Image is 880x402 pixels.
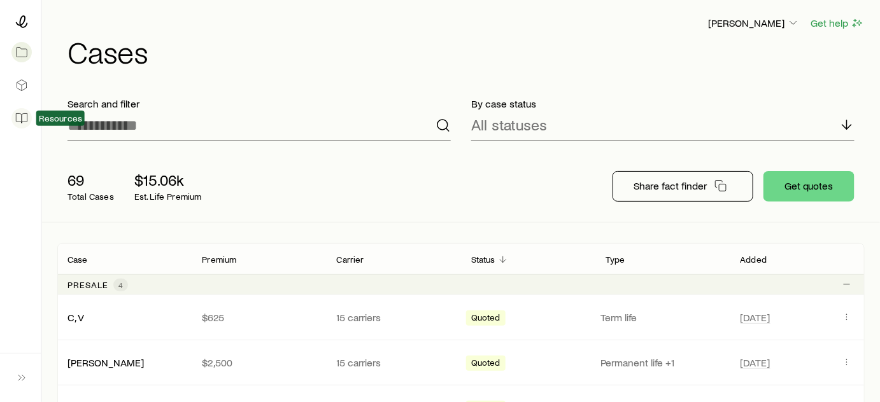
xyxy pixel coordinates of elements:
[337,254,364,265] p: Carrier
[67,356,144,368] a: [PERSON_NAME]
[202,311,316,324] p: $625
[606,254,625,265] p: Type
[67,254,88,265] p: Case
[67,36,865,67] h1: Cases
[67,311,84,323] a: C, V
[600,311,725,324] p: Term life
[337,356,451,369] p: 15 carriers
[39,113,82,123] span: Resources
[202,356,316,369] p: $2,500
[134,171,202,189] p: $15.06k
[67,280,108,290] p: Presale
[134,191,202,202] p: Est. Life Premium
[600,356,725,369] p: Permanent life +1
[337,311,451,324] p: 15 carriers
[763,171,855,202] button: Get quotes
[471,116,547,134] p: All statuses
[67,356,144,370] div: [PERSON_NAME]
[741,254,767,265] p: Added
[67,171,114,189] p: 69
[67,191,114,202] p: Total Cases
[707,16,800,31] button: [PERSON_NAME]
[811,16,865,31] button: Get help
[708,17,800,29] p: [PERSON_NAME]
[471,254,495,265] p: Status
[67,311,84,324] div: C, V
[202,254,236,265] p: Premium
[471,357,500,371] span: Quoted
[634,179,707,192] p: Share fact finder
[741,311,770,324] span: [DATE]
[741,356,770,369] span: [DATE]
[471,97,855,110] p: By case status
[118,280,123,290] span: 4
[67,97,451,110] p: Search and filter
[613,171,753,202] button: Share fact finder
[471,312,500,326] span: Quoted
